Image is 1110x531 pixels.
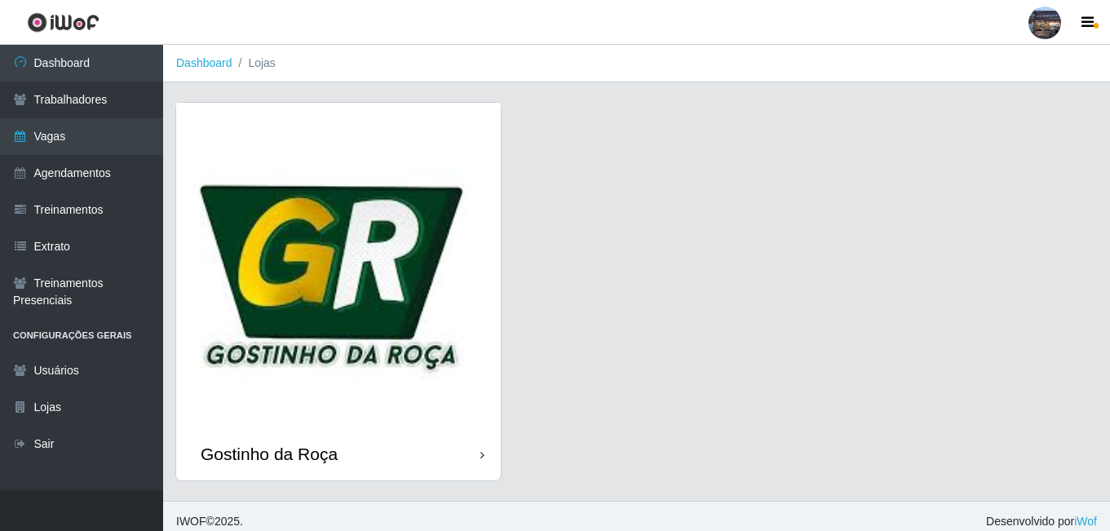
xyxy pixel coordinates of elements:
[176,513,243,530] span: © 2025 .
[27,12,100,33] img: CoreUI Logo
[176,56,232,69] a: Dashboard
[1074,515,1097,528] a: iWof
[176,515,206,528] span: IWOF
[163,45,1110,82] nav: breadcrumb
[986,513,1097,530] span: Desenvolvido por
[232,55,276,72] li: Lojas
[201,444,338,464] div: Gostinho da Roça
[176,103,501,480] a: Gostinho da Roça
[176,103,501,427] img: cardImg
